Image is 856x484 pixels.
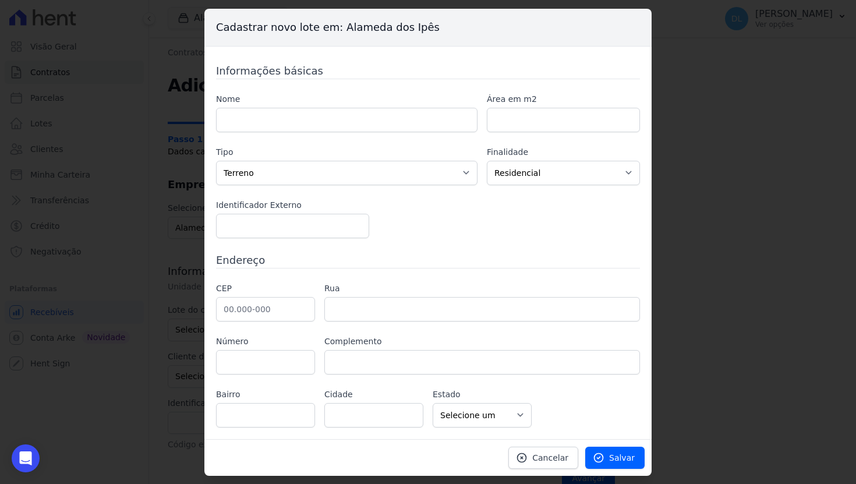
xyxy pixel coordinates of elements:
[216,282,315,295] label: CEP
[216,93,477,105] label: Nome
[216,335,315,348] label: Número
[216,388,315,401] label: Bairro
[532,452,568,464] span: Cancelar
[324,282,640,295] label: Rua
[324,388,423,401] label: Cidade
[508,447,578,469] a: Cancelar
[12,444,40,472] div: Open Intercom Messenger
[204,9,652,47] h3: Cadastrar novo lote em: Alameda dos Ipês
[433,388,532,401] label: Estado
[609,452,635,464] span: Salvar
[216,146,477,158] label: Tipo
[216,199,369,211] label: Identificador Externo
[216,63,640,79] h3: Informações básicas
[324,335,640,348] label: Complemento
[487,146,640,158] label: Finalidade
[487,93,640,105] label: Área em m2
[585,447,645,469] a: Salvar
[216,297,315,322] input: 00.000-000
[216,252,640,268] h3: Endereço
